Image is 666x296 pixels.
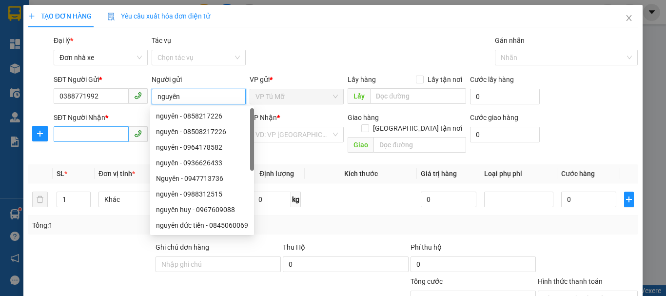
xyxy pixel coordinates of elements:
div: nguyên - 0988312515 [150,186,254,202]
strong: : [DOMAIN_NAME] [93,50,179,59]
div: SĐT Người Nhận [54,112,148,123]
input: Cước lấy hàng [470,89,540,104]
span: Tổng cước [411,277,443,285]
label: Tác vụ [152,37,171,44]
span: Lấy [348,88,370,104]
div: nguyên - 0936626433 [150,155,254,171]
button: Close [615,5,643,32]
strong: Hotline : 0889 23 23 23 [105,41,168,48]
label: Hình thức thanh toán [538,277,603,285]
label: Gán nhãn [495,37,525,44]
span: Định lượng [259,170,294,178]
span: Đơn vị tính [98,170,135,178]
div: nguyên huy - 0967609088 [150,202,254,217]
button: delete [32,192,48,207]
span: Giao [348,137,373,153]
strong: CÔNG TY TNHH VĨNH QUANG [70,17,203,27]
div: nguyên - 0964178582 [156,142,248,153]
div: VP gửi [250,74,344,85]
img: icon [107,13,115,20]
div: Phí thu hộ [411,242,536,257]
div: Tổng: 1 [32,220,258,231]
div: nguyên - 0988312515 [156,189,248,199]
span: plus [28,13,35,20]
div: SĐT Người Gửi [54,74,148,85]
button: plus [624,192,634,207]
div: nguyên - 0936626433 [156,158,248,168]
span: Kích thước [344,170,378,178]
span: phone [134,92,142,99]
span: Lấy hàng [348,76,376,83]
span: SL [57,170,64,178]
th: Loại phụ phí [480,164,557,183]
span: Lấy tận nơi [424,74,466,85]
span: TẠO ĐƠN HÀNG [28,12,92,20]
label: Ghi chú đơn hàng [156,243,209,251]
span: VP Nhận [250,114,277,121]
span: Đại lý [54,37,73,44]
img: logo [10,15,56,61]
div: nguyên huy - 0967609088 [156,204,248,215]
div: Nguyên - 0947713736 [150,171,254,186]
div: nguyên - 08508217226 [156,126,248,137]
span: Giao hàng [348,114,379,121]
div: Nguyên - 0947713736 [156,173,248,184]
label: Cước lấy hàng [470,76,514,83]
input: 0 [421,192,476,207]
input: Cước giao hàng [470,127,540,142]
input: Dọc đường [370,88,466,104]
div: nguyên - 0858217226 [156,111,248,121]
div: nguyên - 0858217226 [150,108,254,124]
button: plus [32,126,48,141]
div: Người gửi [152,74,246,85]
span: Đơn nhà xe [59,50,142,65]
span: plus [33,130,47,138]
span: Thu Hộ [283,243,305,251]
span: Khác [104,192,162,207]
strong: PHIẾU GỬI HÀNG [97,29,176,39]
span: plus [625,196,633,203]
div: nguyên đức tiến - 0845060069 [156,220,248,231]
div: nguyên đức tiến - 0845060069 [150,217,254,233]
span: Giá trị hàng [421,170,457,178]
span: Yêu cầu xuất hóa đơn điện tử [107,12,210,20]
input: Ghi chú đơn hàng [156,257,281,272]
label: Cước giao hàng [470,114,518,121]
span: phone [134,130,142,138]
span: Website [93,52,116,59]
span: close [625,14,633,22]
div: nguyên - 08508217226 [150,124,254,139]
span: VP Tú Mỡ [255,89,338,104]
span: kg [291,192,301,207]
span: [GEOGRAPHIC_DATA] tận nơi [369,123,466,134]
input: Dọc đường [373,137,466,153]
span: Cước hàng [561,170,595,178]
div: nguyên - 0964178582 [150,139,254,155]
